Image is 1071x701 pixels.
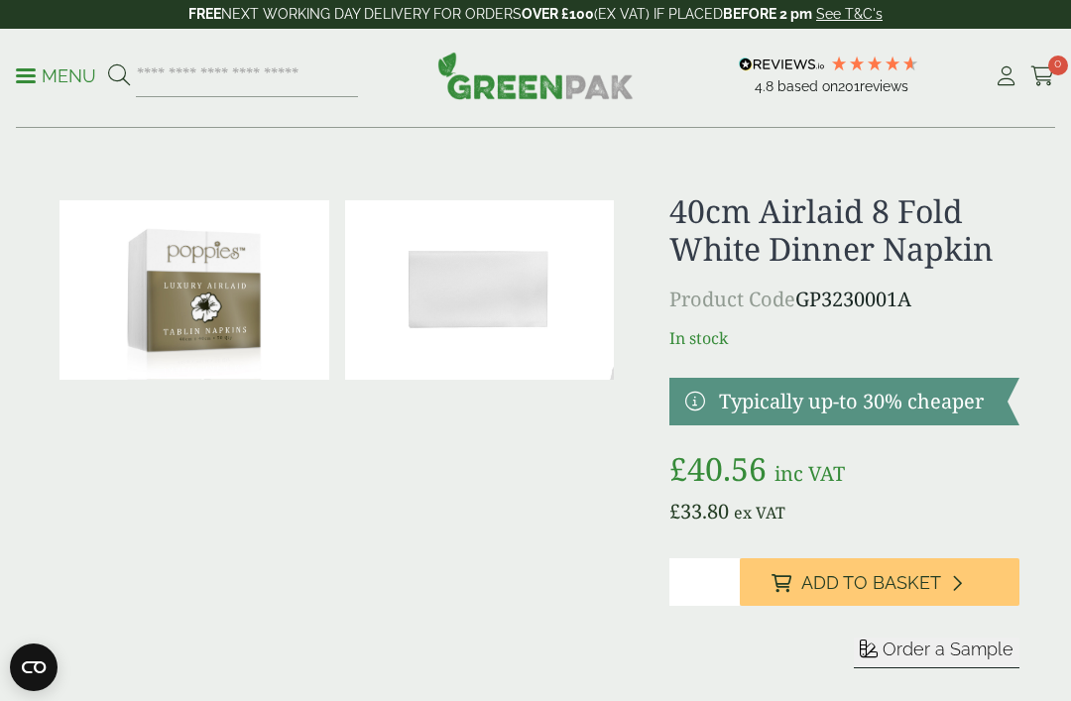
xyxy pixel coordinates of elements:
[669,498,680,525] span: £
[669,285,1019,314] p: GP3230001A
[774,460,845,487] span: inc VAT
[830,55,919,72] div: 4.79 Stars
[669,326,1019,350] p: In stock
[854,638,1019,668] button: Order a Sample
[522,6,594,22] strong: OVER £100
[669,286,795,312] span: Product Code
[777,78,838,94] span: Based on
[59,200,329,380] img: 4048WH 40cm 8 Fold Tablin White Pack
[16,64,96,84] a: Menu
[740,558,1019,606] button: Add to Basket
[755,78,777,94] span: 4.8
[1030,66,1055,86] i: Cart
[10,643,58,691] button: Open CMP widget
[801,572,941,594] span: Add to Basket
[345,200,615,380] img: 40cm White Airlaid 8 Fold Dinner Napkin Full Case 0
[669,447,767,490] bdi: 40.56
[883,639,1013,659] span: Order a Sample
[16,64,96,88] p: Menu
[1030,61,1055,91] a: 0
[723,6,812,22] strong: BEFORE 2 pm
[739,58,825,71] img: REVIEWS.io
[860,78,908,94] span: reviews
[734,502,785,524] span: ex VAT
[1048,56,1068,75] span: 0
[994,66,1018,86] i: My Account
[838,78,860,94] span: 201
[669,192,1019,269] h1: 40cm Airlaid 8 Fold White Dinner Napkin
[669,498,729,525] bdi: 33.80
[188,6,221,22] strong: FREE
[669,447,687,490] span: £
[816,6,883,22] a: See T&C's
[437,52,634,99] img: GreenPak Supplies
